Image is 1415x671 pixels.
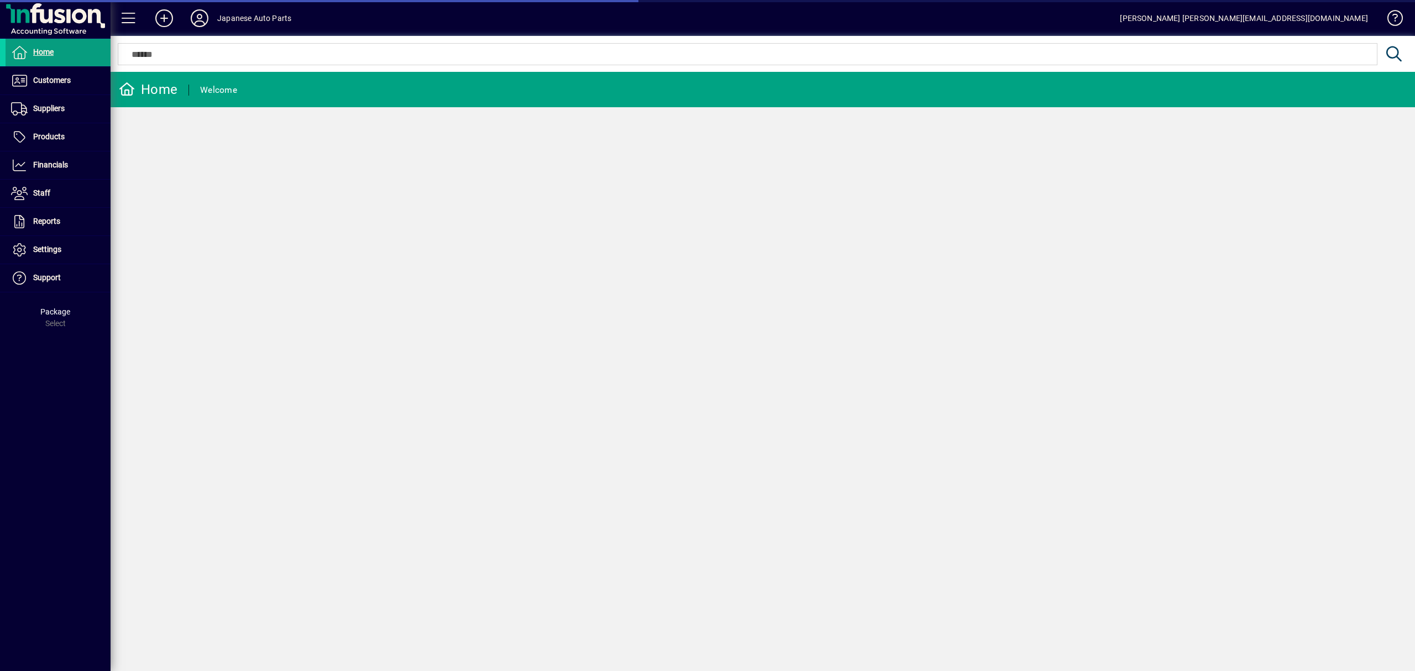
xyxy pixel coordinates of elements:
[33,245,61,254] span: Settings
[33,188,50,197] span: Staff
[33,76,71,85] span: Customers
[33,160,68,169] span: Financials
[119,81,177,98] div: Home
[6,236,111,264] a: Settings
[33,132,65,141] span: Products
[33,217,60,226] span: Reports
[6,67,111,95] a: Customers
[6,180,111,207] a: Staff
[1379,2,1401,38] a: Knowledge Base
[182,8,217,28] button: Profile
[33,104,65,113] span: Suppliers
[33,273,61,282] span: Support
[146,8,182,28] button: Add
[1120,9,1368,27] div: [PERSON_NAME] [PERSON_NAME][EMAIL_ADDRESS][DOMAIN_NAME]
[6,95,111,123] a: Suppliers
[40,307,70,316] span: Package
[33,48,54,56] span: Home
[6,151,111,179] a: Financials
[6,208,111,235] a: Reports
[6,123,111,151] a: Products
[217,9,291,27] div: Japanese Auto Parts
[6,264,111,292] a: Support
[200,81,237,99] div: Welcome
